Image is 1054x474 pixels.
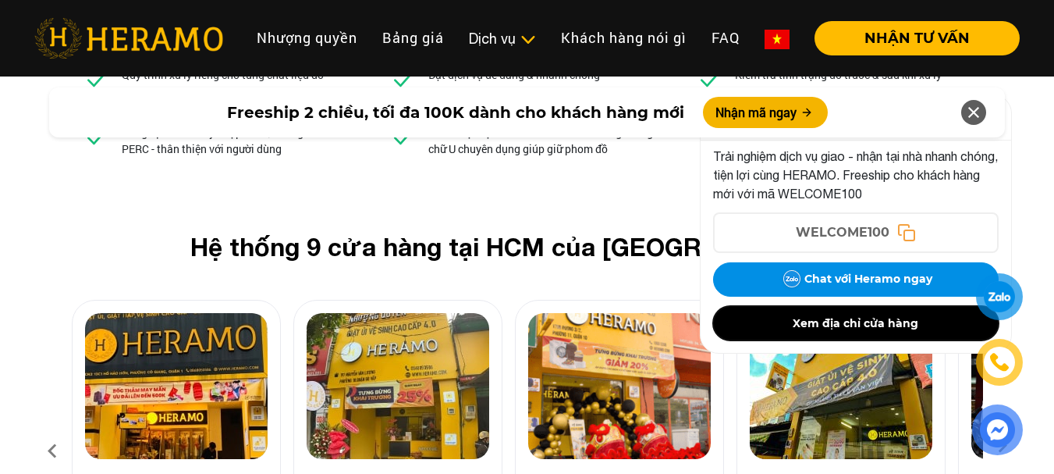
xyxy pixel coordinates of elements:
[85,313,268,459] img: heramo-13c-ho-hao-hon-quan-1
[307,313,489,459] img: heramo-197-nguyen-van-luong
[548,21,699,55] a: Khách hàng nói gì
[370,21,456,55] a: Bảng giá
[227,101,684,124] span: Freeship 2 chiều, tối đa 100K dành cho khách hàng mới
[713,306,999,340] button: Xem địa chỉ cửa hàng
[244,21,370,55] a: Nhượng quyền
[713,147,999,203] p: Trải nghiệm dịch vụ giao - nhận tại nhà nhanh chóng, tiện lợi cùng HERAMO. Freeship cho khách hàn...
[520,32,536,48] img: subToggleIcon
[713,262,999,297] button: Chat với Heramo ngay
[779,267,804,292] img: Zalo
[814,21,1020,55] button: NHẬN TƯ VẤN
[703,97,828,128] button: Nhận mã ngay
[765,30,790,49] img: vn-flag.png
[699,21,752,55] a: FAQ
[978,341,1020,383] a: phone-icon
[796,223,889,242] span: WELCOME100
[750,313,932,459] img: heramo-314-le-van-viet-phuong-tang-nhon-phu-b-quan-9
[97,232,958,262] h2: Hệ thống 9 cửa hàng tại HCM của [GEOGRAPHIC_DATA]
[528,313,711,459] img: heramo-179b-duong-3-thang-2-phuong-11-quan-10
[802,31,1020,45] a: NHẬN TƯ VẤN
[991,354,1009,371] img: phone-icon
[34,18,223,59] img: heramo-logo.png
[469,28,536,49] div: Dịch vụ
